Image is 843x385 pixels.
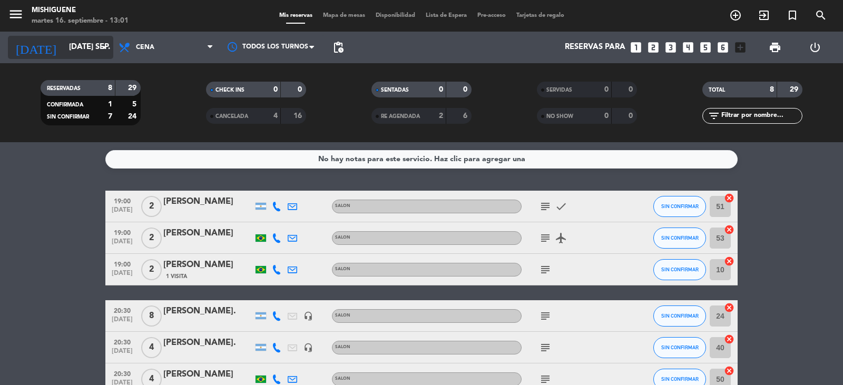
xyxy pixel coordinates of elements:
[163,226,253,240] div: [PERSON_NAME]
[109,206,135,219] span: [DATE]
[109,304,135,316] span: 20:30
[724,334,734,344] i: cancel
[109,270,135,282] span: [DATE]
[795,32,835,63] div: LOG OUT
[108,101,112,108] strong: 1
[604,86,609,93] strong: 0
[716,41,730,54] i: looks_6
[98,41,111,54] i: arrow_drop_down
[335,267,350,271] span: SALON
[108,113,112,120] strong: 7
[653,259,706,280] button: SIN CONFIRMAR
[318,13,370,18] span: Mapa de mesas
[724,224,734,235] i: cancel
[335,345,350,349] span: SALON
[724,366,734,376] i: cancel
[539,310,552,322] i: subject
[108,84,112,92] strong: 8
[335,313,350,318] span: SALON
[439,112,443,120] strong: 2
[546,114,573,119] span: NO SHOW
[555,232,567,244] i: airplanemode_active
[109,194,135,206] span: 19:00
[661,344,699,350] span: SIN CONFIRMAR
[303,311,313,321] i: headset_mic
[539,232,552,244] i: subject
[141,305,162,327] span: 8
[274,13,318,18] span: Mis reservas
[629,112,635,120] strong: 0
[555,200,567,213] i: check
[539,200,552,213] i: subject
[8,6,24,22] i: menu
[141,337,162,358] span: 4
[653,196,706,217] button: SIN CONFIRMAR
[109,335,135,348] span: 20:30
[136,44,154,51] span: Cena
[381,87,409,93] span: SENTADAS
[32,5,129,16] div: Mishiguene
[273,112,278,120] strong: 4
[653,337,706,358] button: SIN CONFIRMAR
[109,238,135,250] span: [DATE]
[729,9,742,22] i: add_circle_outline
[720,110,802,122] input: Filtrar por nombre...
[141,196,162,217] span: 2
[381,114,420,119] span: RE AGENDADA
[332,41,345,54] span: pending_actions
[661,313,699,319] span: SIN CONFIRMAR
[132,101,139,108] strong: 5
[653,228,706,249] button: SIN CONFIRMAR
[47,114,89,120] span: SIN CONFIRMAR
[215,114,248,119] span: CANCELADA
[8,6,24,26] button: menu
[420,13,472,18] span: Lista de Espera
[646,41,660,54] i: looks_two
[32,16,129,26] div: martes 16. septiembre - 13:01
[681,41,695,54] i: looks_4
[335,204,350,208] span: SALON
[724,302,734,313] i: cancel
[8,36,64,59] i: [DATE]
[815,9,827,22] i: search
[141,228,162,249] span: 2
[769,41,781,54] span: print
[653,305,706,327] button: SIN CONFIRMAR
[565,43,625,52] span: Reservas para
[463,86,469,93] strong: 0
[318,153,525,165] div: No hay notas para este servicio. Haz clic para agregar una
[546,87,572,93] span: SERVIDAS
[163,195,253,209] div: [PERSON_NAME]
[215,87,244,93] span: CHECK INS
[141,259,162,280] span: 2
[770,86,774,93] strong: 8
[163,258,253,272] div: [PERSON_NAME]
[724,256,734,266] i: cancel
[163,304,253,318] div: [PERSON_NAME].
[109,316,135,328] span: [DATE]
[109,348,135,360] span: [DATE]
[128,113,139,120] strong: 24
[335,377,350,381] span: SALON
[109,367,135,379] span: 20:30
[163,336,253,350] div: [PERSON_NAME].
[664,41,678,54] i: looks_3
[128,84,139,92] strong: 29
[439,86,443,93] strong: 0
[661,266,699,272] span: SIN CONFIRMAR
[539,263,552,276] i: subject
[303,343,313,352] i: headset_mic
[370,13,420,18] span: Disponibilidad
[699,41,712,54] i: looks_5
[539,341,552,354] i: subject
[790,86,800,93] strong: 29
[47,102,83,107] span: CONFIRMADA
[109,258,135,270] span: 19:00
[786,9,799,22] i: turned_in_not
[335,235,350,240] span: SALON
[629,41,643,54] i: looks_one
[629,86,635,93] strong: 0
[472,13,511,18] span: Pre-acceso
[733,41,747,54] i: add_box
[298,86,304,93] strong: 0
